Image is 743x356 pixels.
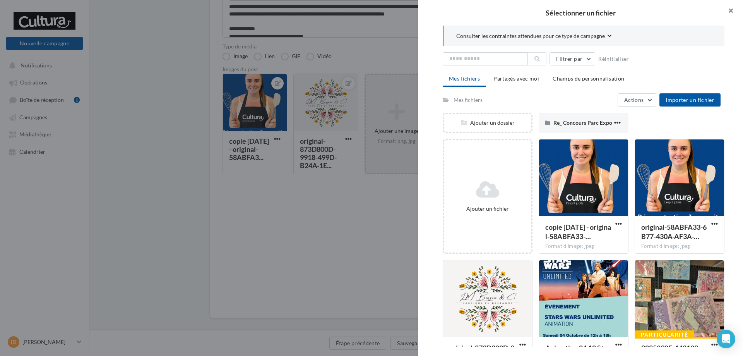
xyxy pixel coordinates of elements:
[449,75,480,82] span: Mes fichiers
[545,243,622,250] div: Format d'image: jpeg
[493,75,539,82] span: Partagés avec moi
[641,243,718,250] div: Format d'image: jpeg
[444,119,531,127] div: Ajouter un dossier
[550,52,595,65] button: Filtrer par
[456,32,605,40] span: Consulter les contraintes attendues pour ce type de campagne
[717,330,735,348] div: Open Intercom Messenger
[553,119,612,126] span: Re_ Concours Parc Expo
[595,54,632,64] button: Réinitialiser
[641,223,707,241] span: original-58ABFA33-6B77-430A-AF3A-EE92EEE52DCF
[454,96,483,104] div: Mes fichiers
[430,9,731,16] h2: Sélectionner un fichier
[659,93,721,107] button: Importer un fichier
[635,330,694,339] div: Particularité
[624,96,644,103] span: Actions
[447,205,528,213] div: Ajouter un fichier
[641,344,698,352] span: 20250905_142100
[618,93,656,107] button: Actions
[545,223,611,241] span: copie 10-09-2025 - original-58ABFA33-6B77-430A-AF3A-EE92EEE52DCF
[666,96,714,103] span: Importer un fichier
[456,32,612,41] button: Consulter les contraintes attendues pour ce type de campagne
[553,75,624,82] span: Champs de personnalisation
